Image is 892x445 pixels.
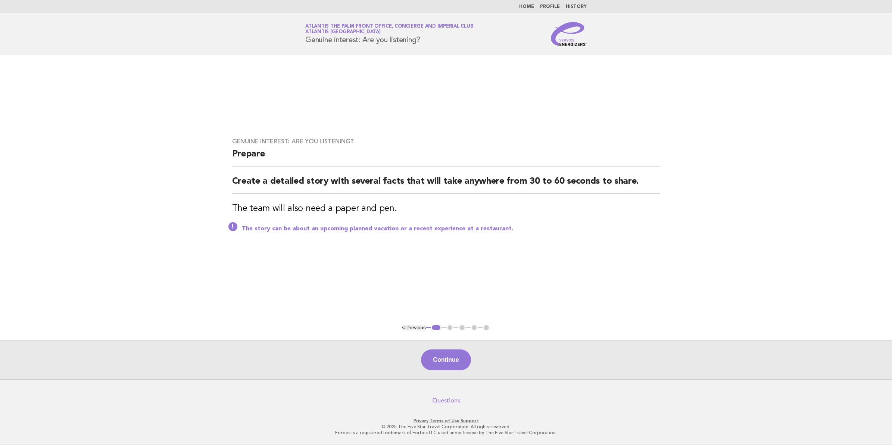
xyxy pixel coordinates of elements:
[218,424,674,430] p: © 2025 The Five Star Travel Corporation. All rights reserved.
[421,349,471,370] button: Continue
[305,24,473,44] h1: Genuine interest: Are you listening?
[232,175,660,194] h2: Create a detailed story with several facts that will take anywhere from 30 to 60 seconds to share.
[430,418,459,423] a: Terms of Use
[414,418,428,423] a: Privacy
[432,397,460,404] a: Questions
[242,225,660,233] p: The story can be about an upcoming planned vacation or a recent experience at a restaurant.
[232,138,660,145] h3: Genuine interest: Are you listening?
[540,4,560,9] a: Profile
[461,418,479,423] a: Support
[402,325,425,330] button: < Previous
[232,148,660,167] h2: Prepare
[305,30,381,35] span: Atlantis [GEOGRAPHIC_DATA]
[566,4,587,9] a: History
[431,324,442,332] button: 1
[305,24,473,34] a: Atlantis The Palm Front Office, Concierge and Imperial ClubAtlantis [GEOGRAPHIC_DATA]
[218,418,674,424] p: · ·
[519,4,534,9] a: Home
[551,22,587,46] img: Service Energizers
[218,430,674,436] p: Forbes is a registered trademark of Forbes LLC used under license by The Five Star Travel Corpora...
[232,203,660,215] h3: The team will also need a paper and pen.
